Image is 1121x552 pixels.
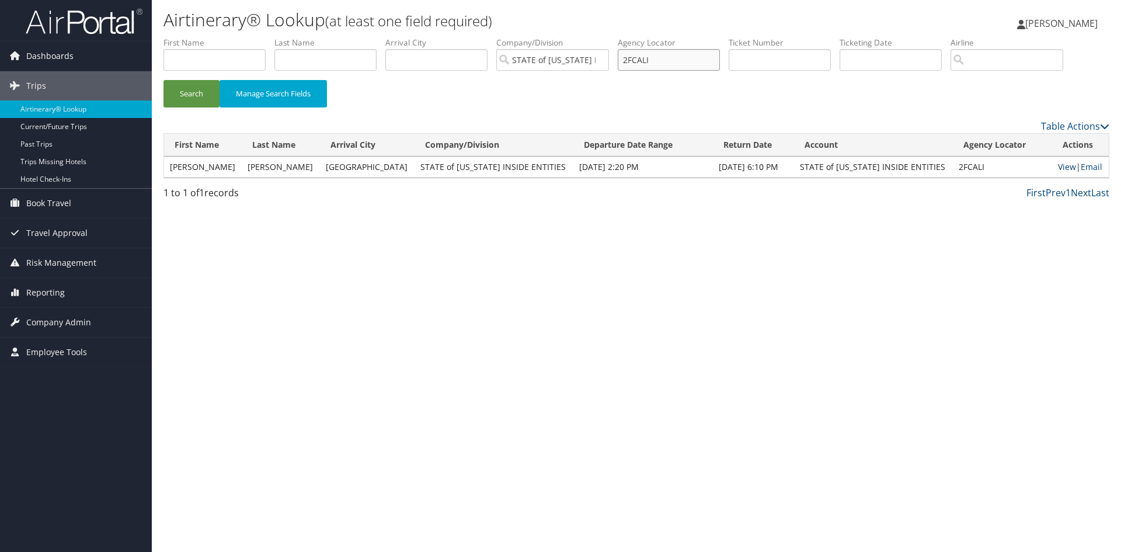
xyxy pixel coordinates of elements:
span: Book Travel [26,189,71,218]
a: 1 [1066,186,1071,199]
a: Next [1071,186,1091,199]
span: Company Admin [26,308,91,337]
a: First [1026,186,1046,199]
label: Company/Division [496,37,618,48]
small: (at least one field required) [325,11,492,30]
label: Agency Locator [618,37,729,48]
label: Last Name [274,37,385,48]
label: Ticket Number [729,37,840,48]
th: Last Name: activate to sort column ascending [242,134,319,157]
a: Table Actions [1041,120,1109,133]
img: airportal-logo.png [26,8,142,35]
td: [PERSON_NAME] [242,157,319,178]
button: Search [163,80,220,107]
td: [DATE] 2:20 PM [573,157,713,178]
td: STATE of [US_STATE] INSIDE ENTITIES [794,157,953,178]
span: Employee Tools [26,338,87,367]
label: Ticketing Date [840,37,951,48]
span: [PERSON_NAME] [1025,17,1098,30]
div: 1 to 1 of records [163,186,387,206]
td: | [1052,157,1109,178]
a: Email [1081,161,1102,172]
h1: Airtinerary® Lookup [163,8,794,32]
a: [PERSON_NAME] [1017,6,1109,41]
th: First Name: activate to sort column ascending [164,134,242,157]
a: Prev [1046,186,1066,199]
label: Arrival City [385,37,496,48]
th: Actions [1052,134,1109,157]
td: [DATE] 6:10 PM [713,157,794,178]
span: Reporting [26,278,65,307]
span: Travel Approval [26,218,88,248]
label: Airline [951,37,1072,48]
td: STATE of [US_STATE] INSIDE ENTITIES [415,157,573,178]
td: 2FCALI [953,157,1052,178]
th: Departure Date Range: activate to sort column ascending [573,134,713,157]
th: Company/Division [415,134,573,157]
span: Dashboards [26,41,74,71]
td: [GEOGRAPHIC_DATA] [320,157,415,178]
a: Last [1091,186,1109,199]
span: 1 [199,186,204,199]
th: Return Date: activate to sort column ascending [713,134,794,157]
span: Trips [26,71,46,100]
th: Arrival City: activate to sort column ascending [320,134,415,157]
span: Risk Management [26,248,96,277]
a: View [1058,161,1076,172]
th: Agency Locator: activate to sort column ascending [953,134,1052,157]
th: Account: activate to sort column ascending [794,134,953,157]
label: First Name [163,37,274,48]
td: [PERSON_NAME] [164,157,242,178]
button: Manage Search Fields [220,80,327,107]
